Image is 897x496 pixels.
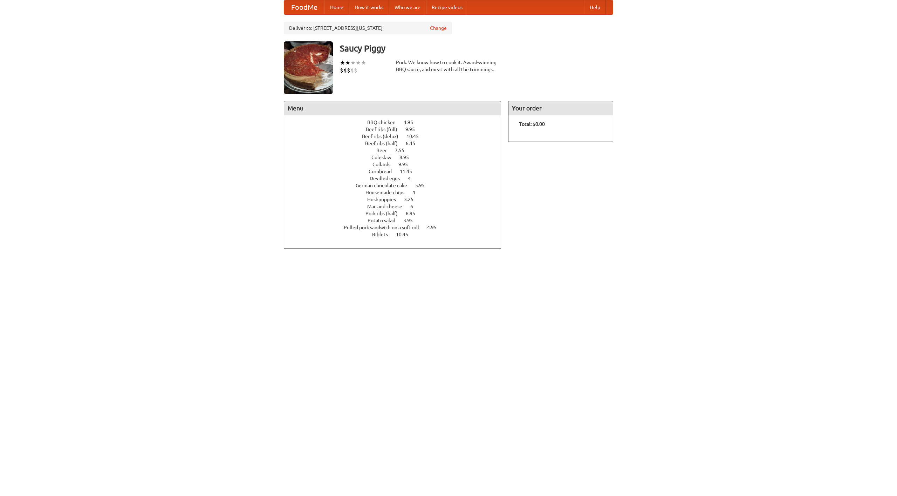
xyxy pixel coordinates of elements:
a: Collards 9.95 [372,162,421,167]
span: 5.95 [415,183,432,188]
span: Beef ribs (delux) [362,134,405,139]
a: Coleslaw 8.95 [371,155,422,160]
li: $ [347,67,350,74]
a: Housemade chips 4 [365,190,428,195]
a: Home [324,0,349,14]
a: Beef ribs (full) 9.95 [366,127,428,132]
div: Pork. We know how to cook it. Award-winning BBQ sauce, and meat with all the trimmings. [396,59,501,73]
a: Beef ribs (half) 6.45 [365,141,428,146]
li: $ [343,67,347,74]
a: Mac and cheese 6 [367,204,426,209]
a: Beer 7.55 [376,148,417,153]
li: ★ [356,59,361,67]
span: 6.45 [406,141,422,146]
a: Beef ribs (delux) 10.45 [362,134,432,139]
a: Pulled pork sandwich on a soft roll 4.95 [344,225,450,230]
span: 7.55 [395,148,411,153]
span: 9.95 [398,162,415,167]
span: Mac and cheese [367,204,409,209]
span: Potato salad [368,218,402,223]
span: Beef ribs (half) [365,141,405,146]
div: Deliver to: [STREET_ADDRESS][US_STATE] [284,22,452,34]
h4: Menu [284,101,501,115]
span: Coleslaw [371,155,398,160]
li: $ [340,67,343,74]
a: FoodMe [284,0,324,14]
h3: Saucy Piggy [340,41,613,55]
span: Pulled pork sandwich on a soft roll [344,225,426,230]
span: 9.95 [405,127,422,132]
a: Devilled eggs 4 [370,176,424,181]
a: Pork ribs (half) 6.95 [365,211,428,216]
span: German chocolate cake [356,183,414,188]
span: Collards [372,162,397,167]
a: How it works [349,0,389,14]
li: ★ [345,59,350,67]
a: Potato salad 3.95 [368,218,426,223]
span: 4 [408,176,418,181]
b: Total: $0.00 [519,121,545,127]
a: Change [430,25,447,32]
span: Hushpuppies [367,197,403,202]
li: ★ [350,59,356,67]
a: Recipe videos [426,0,468,14]
a: Who we are [389,0,426,14]
a: Hushpuppies 3.25 [367,197,426,202]
span: 3.95 [403,218,420,223]
span: 6 [410,204,420,209]
a: Help [584,0,606,14]
span: 11.45 [400,169,419,174]
span: 6.95 [406,211,422,216]
span: 8.95 [399,155,416,160]
span: Housemade chips [365,190,411,195]
span: 10.45 [406,134,426,139]
h4: Your order [508,101,613,115]
span: Pork ribs (half) [365,211,405,216]
span: Beer [376,148,394,153]
span: Cornbread [369,169,399,174]
a: German chocolate cake 5.95 [356,183,438,188]
li: $ [350,67,354,74]
span: 4.95 [427,225,444,230]
span: Devilled eggs [370,176,407,181]
span: 3.25 [404,197,420,202]
span: 4 [412,190,422,195]
a: Cornbread 11.45 [369,169,425,174]
li: ★ [361,59,366,67]
li: ★ [340,59,345,67]
img: angular.jpg [284,41,333,94]
span: 10.45 [396,232,415,237]
span: Riblets [372,232,395,237]
a: BBQ chicken 4.95 [367,120,426,125]
li: $ [354,67,357,74]
span: Beef ribs (full) [366,127,404,132]
span: 4.95 [404,120,420,125]
span: BBQ chicken [367,120,403,125]
a: Riblets 10.45 [372,232,421,237]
